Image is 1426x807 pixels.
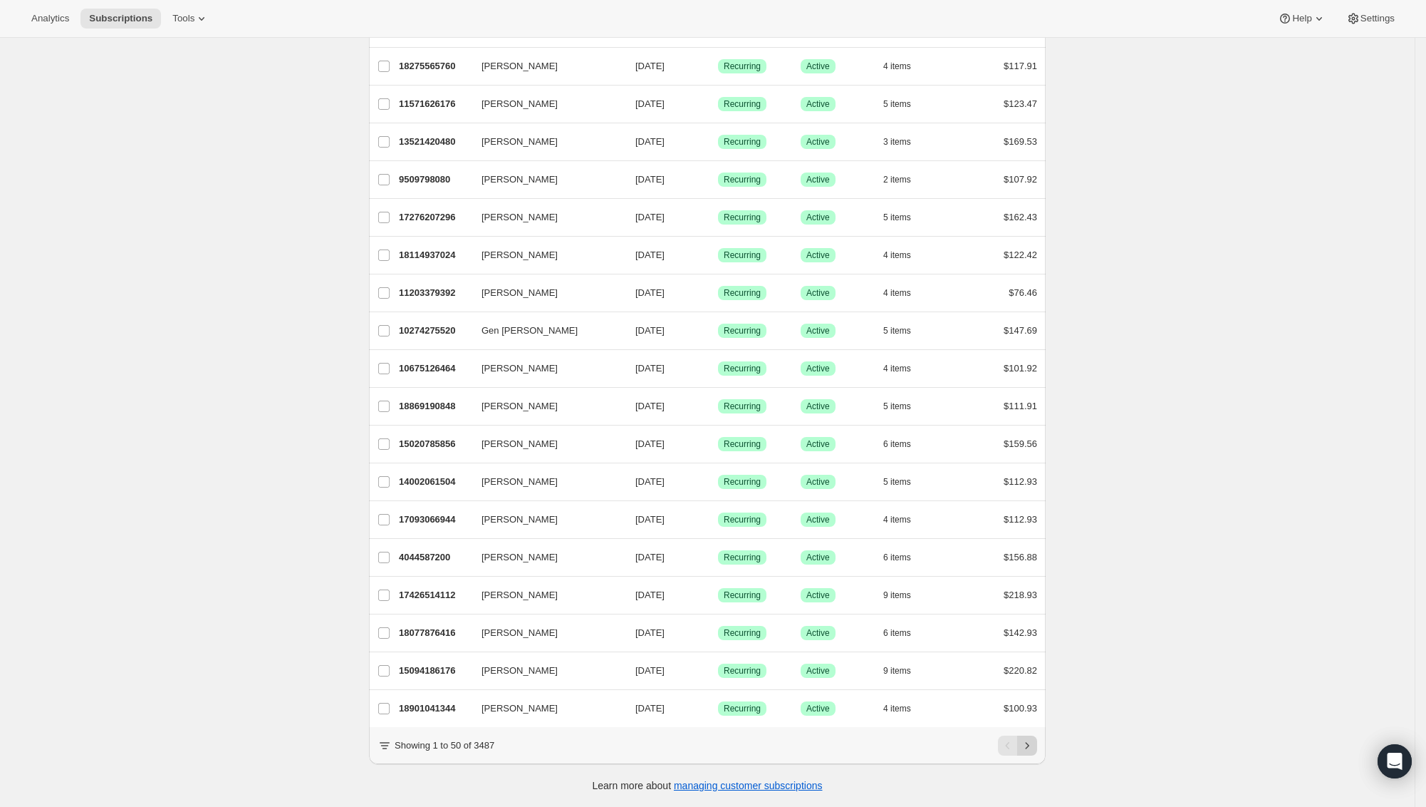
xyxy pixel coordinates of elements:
span: 4 items [883,363,911,374]
button: 9 items [883,585,927,605]
span: [DATE] [635,627,665,638]
span: [PERSON_NAME] [482,173,558,187]
span: 4 items [883,703,911,714]
span: $117.91 [1004,61,1037,71]
span: [DATE] [635,174,665,185]
span: Recurring [724,363,761,374]
span: Recurring [724,590,761,601]
span: $101.92 [1004,363,1037,374]
button: [PERSON_NAME] [473,206,615,229]
span: [DATE] [635,287,665,298]
span: [PERSON_NAME] [482,626,558,640]
p: 11571626176 [399,97,470,111]
div: 10274275520Gen [PERSON_NAME][DATE]SuccessRecurringSuccessActive5 items$147.69 [399,321,1037,341]
span: Active [806,590,830,601]
p: 18077876416 [399,626,470,640]
span: [DATE] [635,438,665,449]
button: [PERSON_NAME] [473,433,615,456]
span: Recurring [724,401,761,412]
button: [PERSON_NAME] [473,93,615,115]
span: Active [806,287,830,299]
span: [DATE] [635,250,665,260]
p: 9509798080 [399,173,470,187]
span: Recurring [724,514,761,525]
span: $162.43 [1004,212,1037,222]
button: [PERSON_NAME] [473,282,615,304]
div: 18901041344[PERSON_NAME][DATE]SuccessRecurringSuccessActive4 items$100.93 [399,699,1037,719]
span: $156.88 [1004,552,1037,562]
span: Tools [172,13,194,24]
button: 6 items [883,434,927,454]
button: 4 items [883,510,927,530]
div: 10675126464[PERSON_NAME][DATE]SuccessRecurringSuccessActive4 items$101.92 [399,359,1037,379]
p: 11203379392 [399,286,470,300]
span: [DATE] [635,703,665,714]
span: [PERSON_NAME] [482,97,558,111]
span: [PERSON_NAME] [482,286,558,300]
span: 5 items [883,476,911,488]
span: 5 items [883,98,911,110]
button: 3 items [883,132,927,152]
span: Active [806,250,830,261]
button: [PERSON_NAME] [473,697,615,720]
span: [DATE] [635,514,665,525]
span: [DATE] [635,665,665,676]
span: [PERSON_NAME] [482,664,558,678]
span: 5 items [883,212,911,223]
span: 4 items [883,250,911,261]
a: managing customer subscriptions [674,780,823,791]
p: 17276207296 [399,210,470,225]
span: $218.93 [1004,590,1037,600]
span: Subscriptions [89,13,152,24]
button: [PERSON_NAME] [473,659,615,682]
div: 17276207296[PERSON_NAME][DATE]SuccessRecurringSuccessActive5 items$162.43 [399,207,1037,227]
p: 4044587200 [399,550,470,565]
span: 6 items [883,552,911,563]
span: Active [806,136,830,148]
button: 5 items [883,321,927,341]
p: 15020785856 [399,437,470,451]
button: 5 items [883,472,927,492]
button: 6 items [883,548,927,567]
p: 14002061504 [399,475,470,489]
button: [PERSON_NAME] [473,130,615,153]
span: $123.47 [1004,98,1037,109]
p: Learn more about [593,778,823,793]
div: 15020785856[PERSON_NAME][DATE]SuccessRecurringSuccessActive6 items$159.56 [399,434,1037,454]
p: 15094186176 [399,664,470,678]
span: $159.56 [1004,438,1037,449]
button: 5 items [883,207,927,227]
span: $112.93 [1004,476,1037,487]
button: [PERSON_NAME] [473,357,615,380]
span: [PERSON_NAME] [482,59,558,73]
p: 17426514112 [399,588,470,602]
button: [PERSON_NAME] [473,471,615,493]
button: 6 items [883,623,927,643]
span: 4 items [883,287,911,299]
span: $122.42 [1004,250,1037,260]
button: 5 items [883,396,927,416]
span: [PERSON_NAME] [482,210,558,225]
button: 9 items [883,661,927,681]
nav: Pagination [998,736,1037,756]
span: $142.93 [1004,627,1037,638]
button: 4 items [883,245,927,265]
span: [PERSON_NAME] [482,135,558,149]
span: Recurring [724,552,761,563]
span: Recurring [724,665,761,677]
button: [PERSON_NAME] [473,395,615,418]
span: [DATE] [635,552,665,562]
span: [DATE] [635,136,665,147]
button: 4 items [883,56,927,76]
span: [DATE] [635,363,665,374]
span: $112.93 [1004,514,1037,525]
div: 13521420480[PERSON_NAME][DATE]SuccessRecurringSuccessActive3 items$169.53 [399,132,1037,152]
button: 4 items [883,283,927,303]
span: Recurring [724,476,761,488]
div: 18114937024[PERSON_NAME][DATE]SuccessRecurringSuccessActive4 items$122.42 [399,245,1037,265]
span: Active [806,363,830,374]
span: Active [806,212,830,223]
span: [DATE] [635,98,665,109]
p: 18901041344 [399,701,470,716]
button: Subscriptions [80,9,161,29]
